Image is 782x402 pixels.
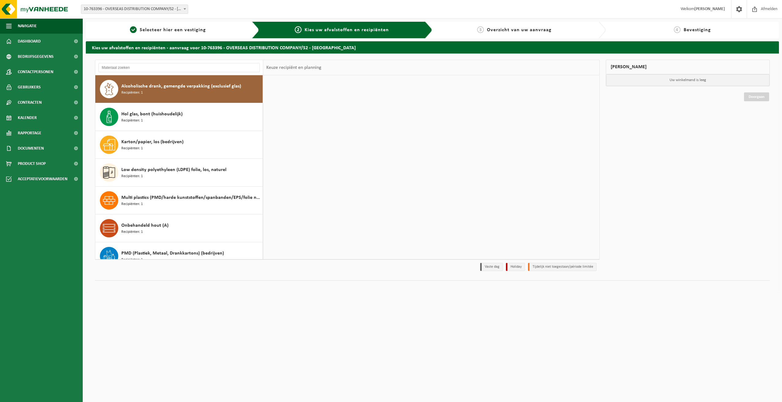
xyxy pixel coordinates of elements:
[694,7,725,11] strong: [PERSON_NAME]
[18,80,41,95] span: Gebruikers
[121,257,143,263] span: Recipiënten: 1
[140,28,206,32] span: Selecteer hier een vestiging
[121,201,143,207] span: Recipiënten: 1
[121,118,143,124] span: Recipiënten: 1
[18,34,41,49] span: Dashboard
[606,74,770,86] p: Uw winkelmand is leeg
[305,28,389,32] span: Kies uw afvalstoffen en recipiënten
[606,60,770,74] div: [PERSON_NAME]
[18,141,44,156] span: Documenten
[263,60,325,75] div: Keuze recipiënt en planning
[121,222,169,229] span: Onbehandeld hout (A)
[121,194,261,201] span: Multi plastics (PMD/harde kunststoffen/spanbanden/EPS/folie naturel/folie gemengd)
[18,49,54,64] span: Bedrijfsgegevens
[121,83,241,90] span: Alcoholische drank, gemengde verpakking (exclusief glas)
[18,18,37,34] span: Navigatie
[121,138,184,146] span: Karton/papier, los (bedrijven)
[18,171,67,187] span: Acceptatievoorwaarden
[121,173,143,179] span: Recipiënten: 1
[95,242,263,270] button: PMD (Plastiek, Metaal, Drankkartons) (bedrijven) Recipiënten: 1
[98,63,260,72] input: Materiaal zoeken
[95,214,263,242] button: Onbehandeld hout (A) Recipiënten: 1
[18,95,42,110] span: Contracten
[130,26,137,33] span: 1
[86,41,779,53] h2: Kies uw afvalstoffen en recipiënten - aanvraag voor 10-763396 - OVERSEAS DISTRIBUTION COMPANY/S2 ...
[18,110,37,125] span: Kalender
[121,166,226,173] span: Low density polyethyleen (LDPE) folie, los, naturel
[506,263,525,271] li: Holiday
[121,146,143,151] span: Recipiënten: 1
[81,5,188,14] span: 10-763396 - OVERSEAS DISTRIBUTION COMPANY/S2 - ANTWERPEN
[95,131,263,159] button: Karton/papier, los (bedrijven) Recipiënten: 1
[487,28,552,32] span: Overzicht van uw aanvraag
[674,26,681,33] span: 4
[95,75,263,103] button: Alcoholische drank, gemengde verpakking (exclusief glas) Recipiënten: 1
[295,26,302,33] span: 2
[89,26,247,34] a: 1Selecteer hier een vestiging
[121,90,143,96] span: Recipiënten: 1
[121,250,224,257] span: PMD (Plastiek, Metaal, Drankkartons) (bedrijven)
[121,110,183,118] span: Hol glas, bont (huishoudelijk)
[18,125,41,141] span: Rapportage
[744,92,769,101] a: Doorgaan
[95,159,263,187] button: Low density polyethyleen (LDPE) folie, los, naturel Recipiënten: 1
[18,64,53,80] span: Contactpersonen
[477,26,484,33] span: 3
[81,5,188,13] span: 10-763396 - OVERSEAS DISTRIBUTION COMPANY/S2 - ANTWERPEN
[528,263,597,271] li: Tijdelijk niet toegestaan/période limitée
[480,263,503,271] li: Vaste dag
[95,103,263,131] button: Hol glas, bont (huishoudelijk) Recipiënten: 1
[684,28,711,32] span: Bevestiging
[18,156,46,171] span: Product Shop
[121,229,143,235] span: Recipiënten: 1
[95,187,263,214] button: Multi plastics (PMD/harde kunststoffen/spanbanden/EPS/folie naturel/folie gemengd) Recipiënten: 1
